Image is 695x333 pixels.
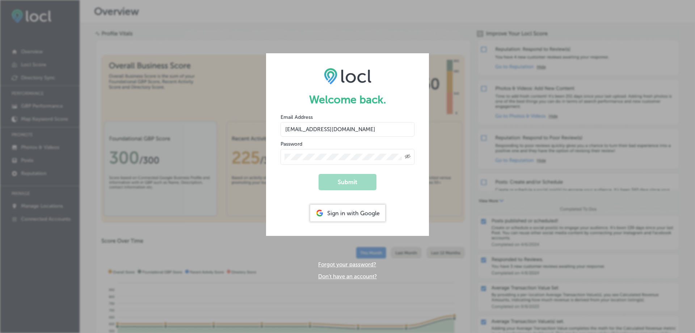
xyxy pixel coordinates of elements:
[281,93,414,106] h1: Welcome back.
[281,114,313,120] label: Email Address
[318,273,377,280] a: Don't have an account?
[405,154,410,160] span: Toggle password visibility
[319,174,376,190] button: Submit
[318,261,376,268] a: Forgot your password?
[310,205,385,221] div: Sign in with Google
[281,141,302,147] label: Password
[324,68,371,84] img: LOCL logo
